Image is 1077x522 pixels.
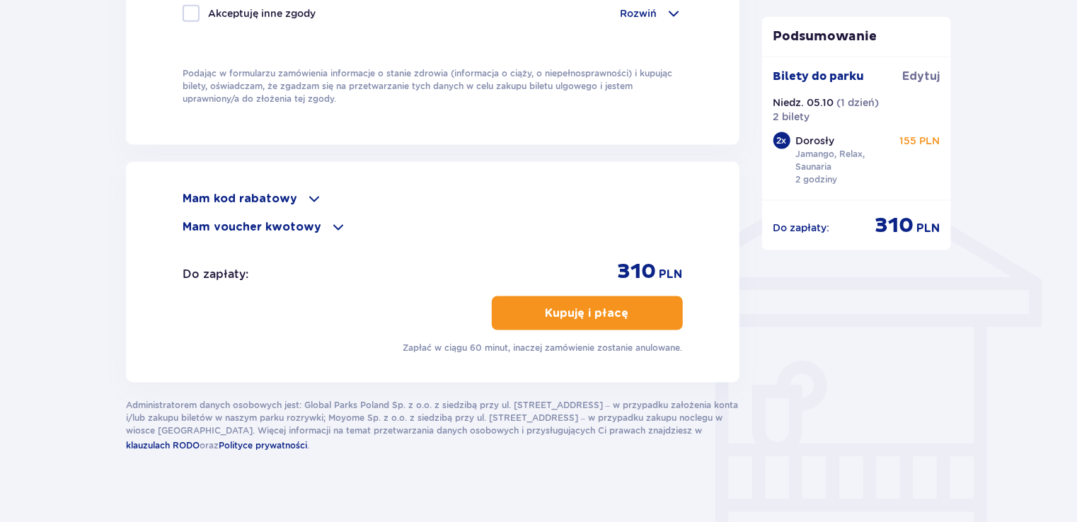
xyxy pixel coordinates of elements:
p: Akceptuję inne zgody [208,6,316,21]
span: 310 [618,258,657,285]
button: Kupuję i płacę [492,296,683,330]
p: 2 bilety [773,110,810,124]
div: 2 x [773,132,790,149]
p: Dorosły [796,134,835,148]
p: Rozwiń [621,6,657,21]
p: ( 1 dzień ) [837,95,880,110]
p: Podając w formularzu zamówienia informacje o stanie zdrowia (informacja o ciąży, o niepełnosprawn... [183,67,683,105]
p: Jamango, Relax, Saunaria [796,148,894,173]
p: Mam voucher kwotowy [183,219,321,235]
span: PLN [660,267,683,282]
span: 310 [875,212,914,239]
span: Edytuj [902,69,940,84]
p: 155 PLN [899,134,940,148]
p: Administratorem danych osobowych jest: Global Parks Poland Sp. z o.o. z siedzibą przy ul. [STREET... [126,400,739,453]
span: Polityce prywatności [219,441,307,451]
p: Zapłać w ciągu 60 minut, inaczej zamówienie zostanie anulowane. [403,342,683,354]
span: klauzulach RODO [126,441,200,451]
p: Do zapłaty : [773,221,830,235]
p: Podsumowanie [762,28,952,45]
p: Niedz. 05.10 [773,95,834,110]
a: klauzulach RODO [126,438,200,453]
p: Kupuję i płacę [546,306,629,321]
p: Mam kod rabatowy [183,191,297,207]
p: Bilety do parku [773,69,865,84]
a: Polityce prywatności [219,438,307,453]
p: Do zapłaty : [183,267,248,282]
span: PLN [916,221,940,236]
p: 2 godziny [796,173,838,186]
